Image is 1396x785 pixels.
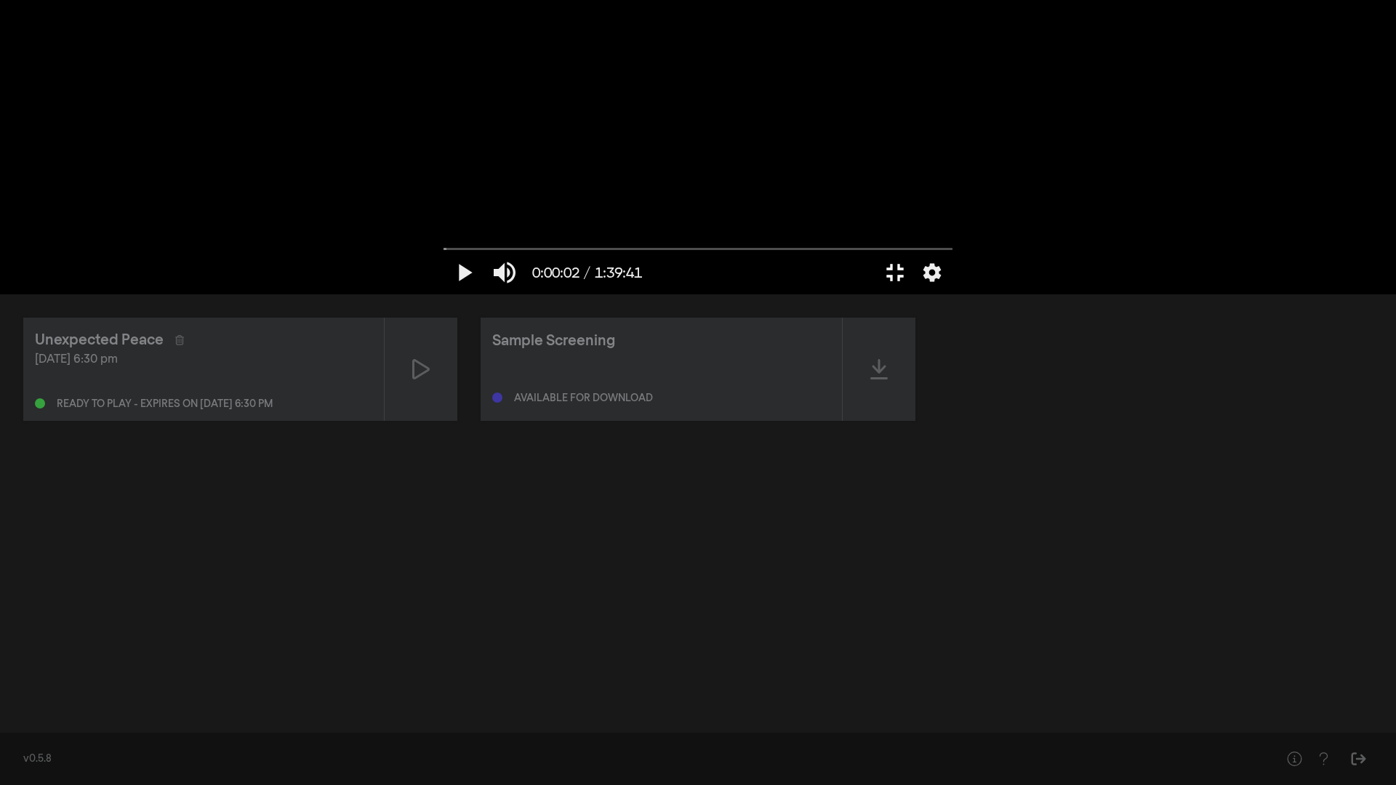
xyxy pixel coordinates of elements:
div: Available for download [514,393,653,403]
button: Sign Out [1344,744,1373,773]
div: Ready to play - expires on [DATE] 6:30 pm [57,399,273,409]
button: Exit full screen [875,251,915,294]
div: Sample Screening [492,330,615,352]
div: Unexpected Peace [35,329,164,351]
button: Help [1280,744,1309,773]
button: Play [444,251,484,294]
button: Help [1309,744,1338,773]
button: 0:00:02 / 1:39:41 [525,251,649,294]
div: [DATE] 6:30 pm [35,351,372,369]
button: More settings [915,251,949,294]
div: v0.5.8 [23,752,1251,767]
button: Mute [484,251,525,294]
